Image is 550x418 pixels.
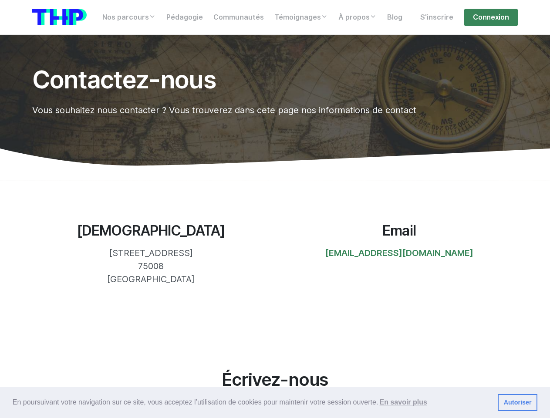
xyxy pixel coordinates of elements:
[161,9,208,26] a: Pédagogie
[32,222,270,239] h3: [DEMOGRAPHIC_DATA]
[280,222,518,239] h3: Email
[415,9,459,26] a: S'inscrire
[325,248,473,258] a: [EMAIL_ADDRESS][DOMAIN_NAME]
[378,396,429,409] a: learn more about cookies
[498,394,537,411] a: dismiss cookie message
[13,396,491,409] span: En poursuivant votre navigation sur ce site, vous acceptez l’utilisation de cookies pour mainteni...
[32,104,435,117] p: Vous souhaitez nous contacter ? Vous trouverez dans cete page nos informations de contact
[156,369,394,390] h2: Écrivez-nous
[269,9,333,26] a: Témoignages
[382,9,408,26] a: Blog
[208,9,269,26] a: Communautés
[32,66,435,93] h1: Contactez-nous
[32,9,87,25] img: logo
[97,9,161,26] a: Nos parcours
[464,9,518,26] a: Connexion
[107,248,195,284] span: [STREET_ADDRESS] 75008 [GEOGRAPHIC_DATA]
[333,9,382,26] a: À propos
